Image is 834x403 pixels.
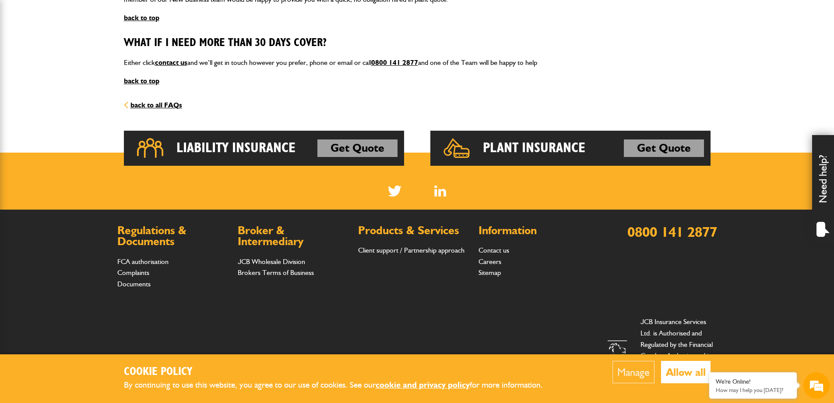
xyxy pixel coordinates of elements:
[124,365,557,379] h2: Cookie Policy
[238,257,305,266] a: JCB Wholesale Division
[434,185,446,196] a: LinkedIn
[483,139,585,157] h2: Plant Insurance
[716,378,790,385] div: We're Online!
[661,361,711,383] button: Allow all
[479,246,509,254] a: Contact us
[376,380,470,390] a: cookie and privacy policy
[117,225,229,247] h2: Regulations & Documents
[124,378,557,392] p: By continuing to use this website, you agree to our use of cookies. See our for more information.
[434,185,446,196] img: Linked In
[124,36,711,50] h3: What if I need more than 30 Days cover?
[124,77,159,85] a: back to top
[117,280,151,288] a: Documents
[155,58,187,67] a: contact us
[358,246,465,254] a: Client support / Partnership approach
[640,316,717,395] p: JCB Insurance Services Ltd. is Authorised and Regulated by the Financial Conduct Authority and is...
[238,225,349,247] h2: Broker & Intermediary
[612,361,655,383] button: Manage
[624,139,704,157] a: Get Quote
[371,58,418,67] a: 0800 141 2877
[479,225,590,236] h2: Information
[124,101,182,109] a: back to all FAQs
[627,223,717,240] a: 0800 141 2877
[117,268,149,277] a: Complaints
[238,268,314,277] a: Brokers Terms of Business
[176,139,296,157] h2: Liability Insurance
[812,135,834,245] div: Need help?
[716,387,790,393] p: How may I help you today?
[317,139,398,157] a: Get Quote
[479,268,501,277] a: Sitemap
[124,57,711,68] p: Either click and we’ll get in touch however you prefer, phone or email or call and one of the Tea...
[388,185,401,196] img: Twitter
[358,225,470,236] h2: Products & Services
[124,14,159,22] a: back to top
[117,257,169,266] a: FCA authorisation
[479,257,501,266] a: Careers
